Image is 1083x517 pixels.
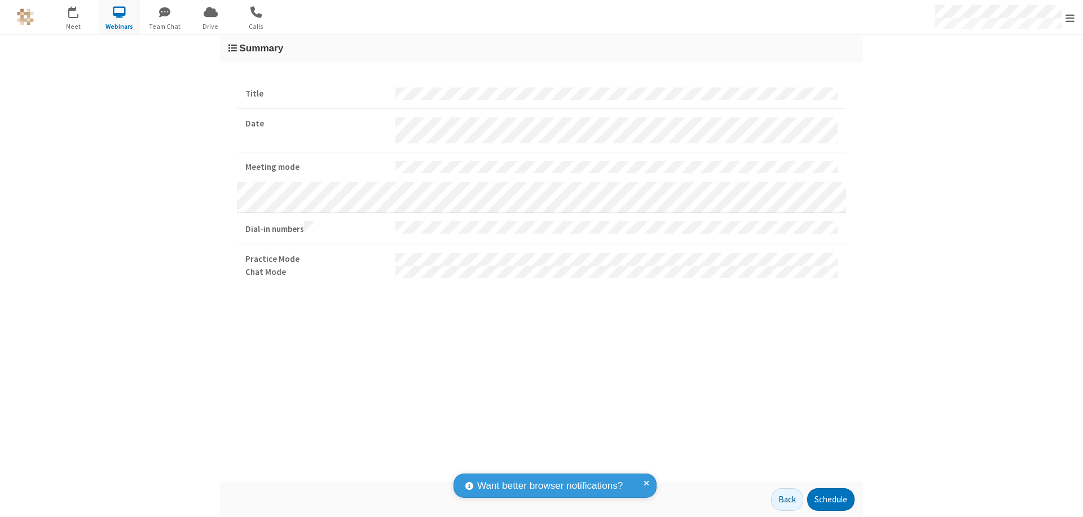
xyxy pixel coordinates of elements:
span: Webinars [98,21,140,32]
span: Team Chat [144,21,186,32]
span: Summary [239,42,283,54]
button: Back [771,488,803,511]
span: Want better browser notifications? [477,479,623,493]
strong: Title [245,87,387,100]
strong: Meeting mode [245,161,387,174]
iframe: Chat [1055,488,1075,509]
img: QA Selenium DO NOT DELETE OR CHANGE [17,8,34,25]
span: Drive [190,21,232,32]
strong: Practice Mode [245,253,387,266]
span: Calls [235,21,278,32]
strong: Dial-in numbers [245,221,387,236]
span: Meet [52,21,95,32]
strong: Chat Mode [245,266,387,279]
div: 8 [76,6,83,15]
button: Schedule [807,488,855,511]
strong: Date [245,117,387,130]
